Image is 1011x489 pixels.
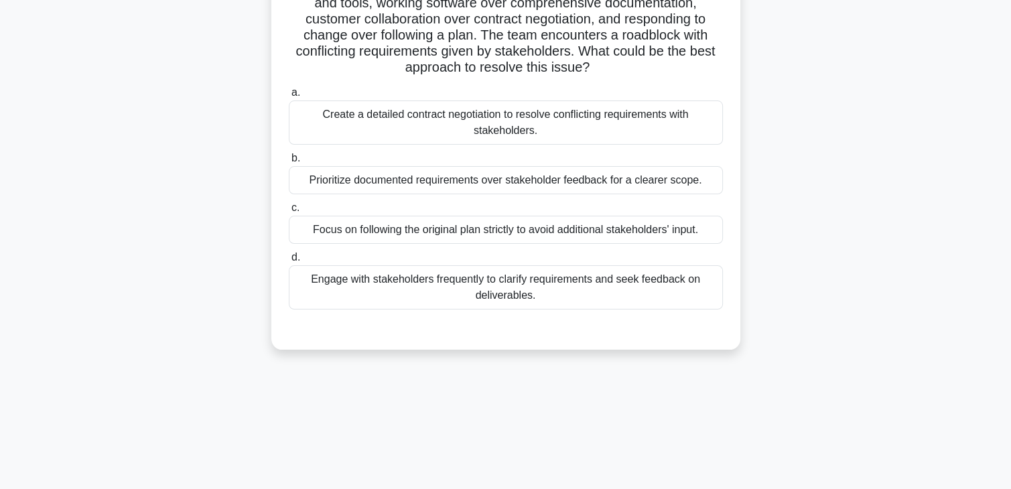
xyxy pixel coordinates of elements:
[289,166,723,194] div: Prioritize documented requirements over stakeholder feedback for a clearer scope.
[291,152,300,163] span: b.
[291,86,300,98] span: a.
[289,216,723,244] div: Focus on following the original plan strictly to avoid additional stakeholders' input.
[291,251,300,263] span: d.
[289,100,723,145] div: Create a detailed contract negotiation to resolve conflicting requirements with stakeholders.
[291,202,299,213] span: c.
[289,265,723,309] div: Engage with stakeholders frequently to clarify requirements and seek feedback on deliverables.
